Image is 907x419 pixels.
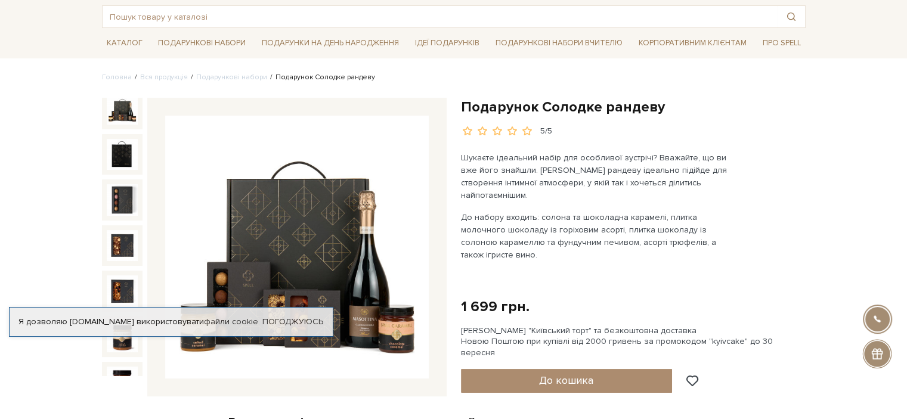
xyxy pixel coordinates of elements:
button: До кошика [461,369,673,393]
span: До кошика [539,374,593,387]
a: Головна [102,73,132,82]
div: [PERSON_NAME] "Київський торт" та безкоштовна доставка Новою Поштою при купівлі від 2000 гривень ... [461,325,806,358]
img: Подарунок Солодке рандеву [107,230,138,261]
div: 5/5 [540,126,552,137]
a: Корпоративним клієнтам [634,34,751,52]
a: Каталог [102,34,147,52]
p: Шукаєте ідеальний набір для особливої зустрічі? Вважайте, що ви вже його знайшли. [PERSON_NAME] р... [461,151,741,201]
div: 1 699 грн. [461,297,530,316]
a: Вся продукція [140,73,188,82]
h1: Подарунок Солодке рандеву [461,98,806,116]
a: Подарункові набори [153,34,250,52]
img: Подарунок Солодке рандеву [107,94,138,125]
a: Подарунки на День народження [257,34,404,52]
a: Ідеї подарунків [410,34,484,52]
li: Подарунок Солодке рандеву [267,72,375,83]
img: Подарунок Солодке рандеву [165,116,429,379]
p: До набору входить: солона та шоколадна карамелі, плитка молочного шоколаду із горіховим асорті, п... [461,211,741,261]
img: Подарунок Солодке рандеву [107,367,138,398]
a: файли cookie [204,316,258,327]
img: Подарунок Солодке рандеву [107,184,138,215]
img: Подарунок Солодке рандеву [107,275,138,306]
a: Подарункові набори [196,73,267,82]
button: Пошук товару у каталозі [778,6,805,27]
input: Пошук товару у каталозі [103,6,778,27]
a: Подарункові набори Вчителю [491,33,627,53]
div: Я дозволяю [DOMAIN_NAME] використовувати [10,316,333,327]
a: Про Spell [757,34,805,52]
img: Подарунок Солодке рандеву [107,139,138,170]
a: Погоджуюсь [262,316,323,327]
